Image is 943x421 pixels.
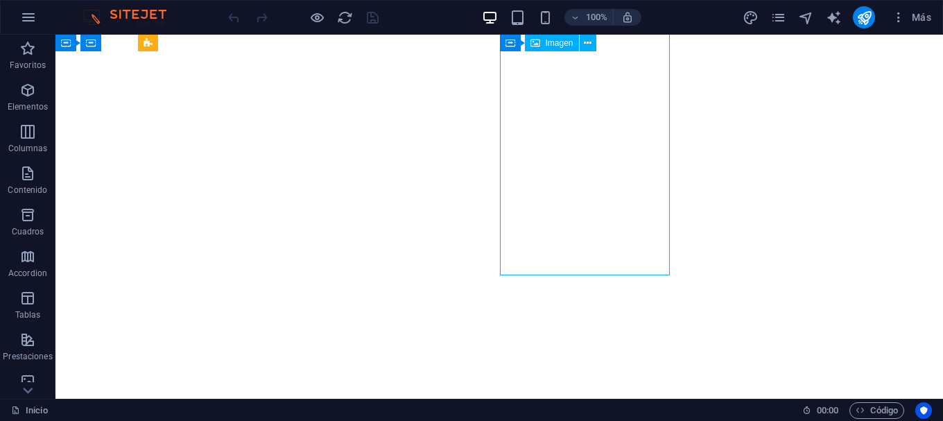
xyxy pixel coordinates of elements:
[337,10,353,26] i: Volver a cargar página
[80,9,184,26] img: Editor Logo
[12,226,44,237] p: Cuadros
[849,402,904,419] button: Código
[15,309,41,320] p: Tablas
[742,9,759,26] button: design
[892,10,931,24] span: Más
[585,9,607,26] h6: 100%
[827,405,829,415] span: :
[853,6,875,28] button: publish
[856,10,872,26] i: Publicar
[817,402,838,419] span: 00 00
[8,101,48,112] p: Elementos
[825,9,842,26] button: text_generator
[3,351,52,362] p: Prestaciones
[802,402,839,419] h6: Tiempo de la sesión
[8,143,48,154] p: Columnas
[621,11,634,24] i: Al redimensionar, ajustar el nivel de zoom automáticamente para ajustarse al dispositivo elegido.
[770,9,786,26] button: pages
[743,10,759,26] i: Diseño (Ctrl+Alt+Y)
[770,10,786,26] i: Páginas (Ctrl+Alt+S)
[826,10,842,26] i: AI Writer
[797,9,814,26] button: navigator
[11,402,48,419] a: Haz clic para cancelar la selección y doble clic para abrir páginas
[564,9,614,26] button: 100%
[798,10,814,26] i: Navegador
[856,402,898,419] span: Código
[8,184,47,196] p: Contenido
[336,9,353,26] button: reload
[10,60,46,71] p: Favoritos
[886,6,937,28] button: Más
[309,9,325,26] button: Haz clic para salir del modo de previsualización y seguir editando
[546,39,573,47] span: Imagen
[915,402,932,419] button: Usercentrics
[8,268,47,279] p: Accordion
